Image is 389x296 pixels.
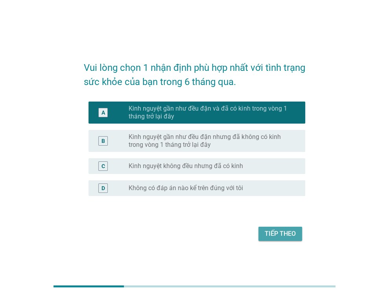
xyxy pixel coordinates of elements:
[101,162,105,170] div: C
[101,184,105,192] div: D
[129,184,243,192] label: Không có đáp án nào kể trên đúng với tôi
[84,53,305,89] h2: Vui lòng chọn 1 nhận định phù hợp nhất với tình trạng sức khỏe của bạn trong 6 tháng qua.
[129,105,293,120] label: Kinh nguyệt gần như đều đặn và đã có kinh trong vòng 1 tháng trở lại đây
[101,109,105,117] div: A
[258,227,302,241] button: Tiếp theo
[265,229,296,239] div: Tiếp theo
[129,133,293,149] label: Kinh nguyệt gần như đều đặn nhưng đã không có kinh trong vòng 1 tháng trở lại đây
[101,137,105,145] div: B
[129,162,243,170] label: Kinh nguyệt không đều nhưng đã có kinh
